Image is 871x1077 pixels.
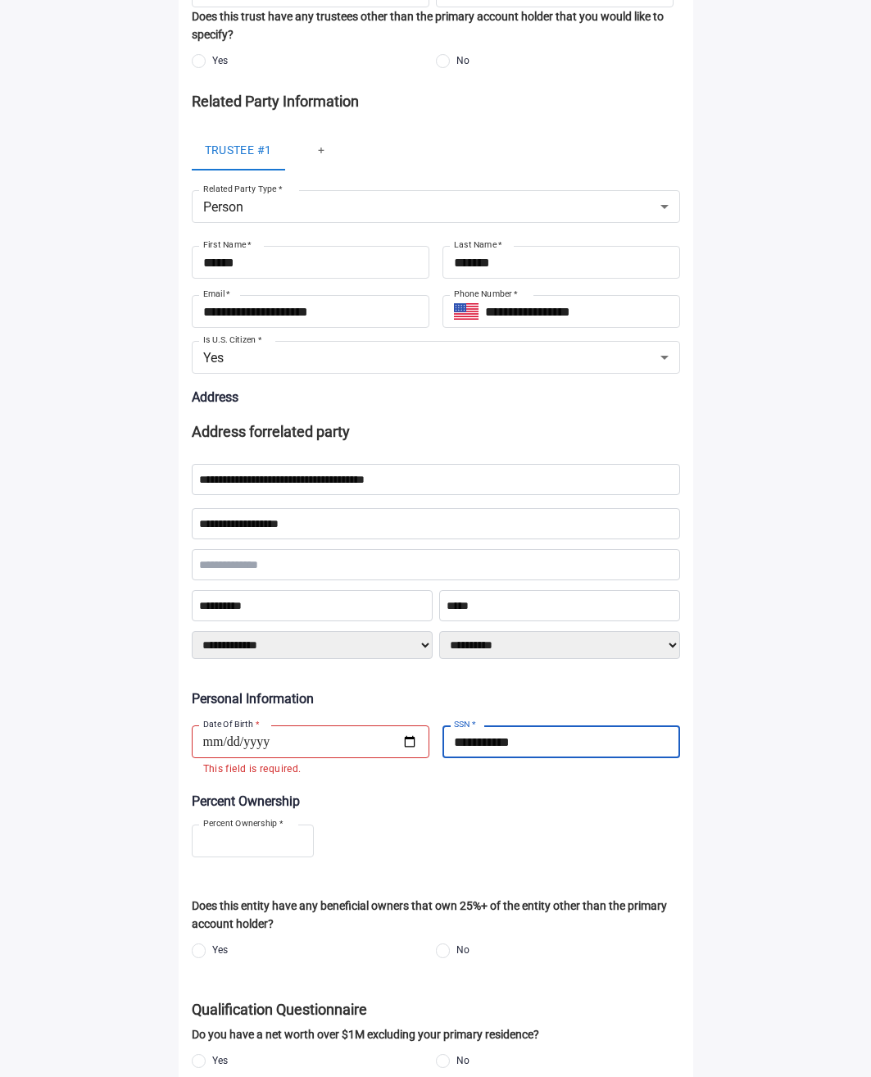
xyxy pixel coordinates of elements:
span: Percent Ownership [192,793,300,809]
span: No [456,943,470,958]
button: Select country [454,299,479,324]
label: Last Name [454,239,502,251]
label: Percent Ownership [203,817,283,829]
span: No [456,53,470,69]
span: Yes [212,53,228,69]
div: Yes [192,341,680,374]
span: Do you have a net worth over $1M excluding your primary residence? [192,1025,680,1043]
label: Phone Number [454,288,518,300]
span: Does this entity have any beneficial owners that own 25%+ of the entity other than the primary ac... [192,897,680,933]
span: Personal Information [192,691,314,707]
label: First Name [203,239,252,251]
span: No [456,1053,470,1069]
label: Date Of Birth [203,718,259,730]
label: SSN [454,718,476,730]
div: Person [192,190,680,223]
span: Does this trust have any trustees other than the primary account holder that you would like to sp... [192,7,680,43]
span: Address [192,389,238,405]
span: Yes [212,943,228,958]
span: Yes [212,1053,228,1069]
h6: Related Party Information [192,93,680,111]
label: Related Party Type [203,183,282,195]
p: This field is required. [203,761,418,778]
label: Is U.S. Citizen [203,334,261,346]
button: + [285,131,359,170]
button: Trustee #1 [192,131,285,170]
h2: Address for related party [192,420,680,443]
label: Email [203,288,230,300]
h6: Qualification Questionnaire [192,1001,680,1019]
